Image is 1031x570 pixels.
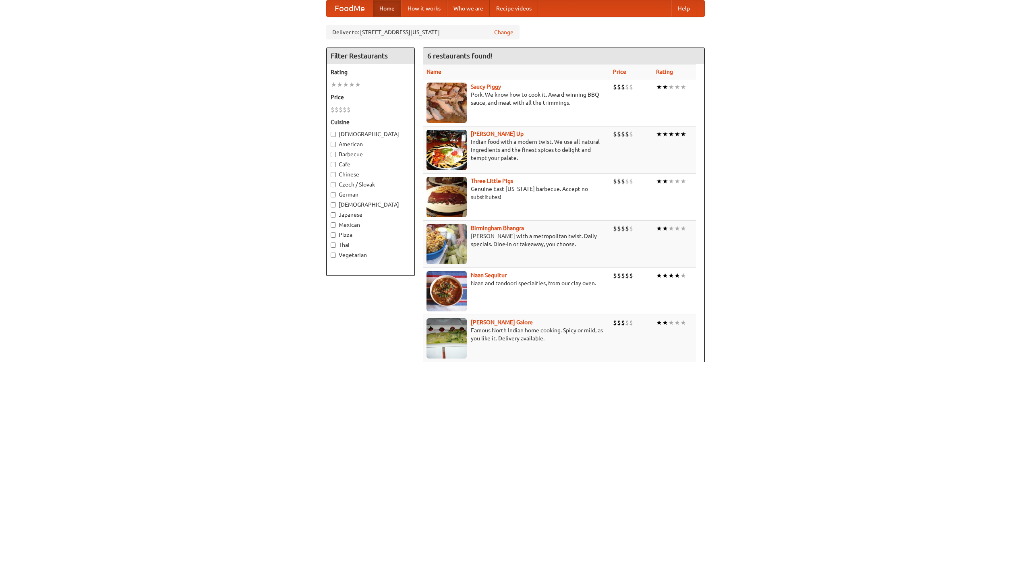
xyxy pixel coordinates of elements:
[680,177,686,186] li: ★
[621,177,625,186] li: $
[343,80,349,89] li: ★
[621,318,625,327] li: $
[331,152,336,157] input: Barbecue
[426,326,607,342] p: Famous North Indian home cooking. Spicy or mild, as you like it. Delivery available.
[331,162,336,167] input: Cafe
[625,83,629,91] li: $
[656,224,662,233] li: ★
[471,225,524,231] b: Birmingham Bhangra
[629,271,633,280] li: $
[625,177,629,186] li: $
[331,105,335,114] li: $
[426,318,467,359] img: currygalore.jpg
[621,271,625,280] li: $
[426,68,441,75] a: Name
[617,130,621,139] li: $
[668,271,674,280] li: ★
[331,201,410,209] label: [DEMOGRAPHIC_DATA]
[613,271,617,280] li: $
[339,105,343,114] li: $
[426,91,607,107] p: Pork. We know how to cook it. Award-winning BBQ sauce, and meat with all the trimmings.
[401,0,447,17] a: How it works
[331,253,336,258] input: Vegetarian
[656,271,662,280] li: ★
[426,130,467,170] img: curryup.jpg
[629,318,633,327] li: $
[490,0,538,17] a: Recipe videos
[668,224,674,233] li: ★
[668,318,674,327] li: ★
[426,224,467,264] img: bhangra.jpg
[331,140,410,148] label: American
[331,202,336,207] input: [DEMOGRAPHIC_DATA]
[613,177,617,186] li: $
[471,131,524,137] a: [PERSON_NAME] Up
[337,80,343,89] li: ★
[427,52,493,60] ng-pluralize: 6 restaurants found!
[331,182,336,187] input: Czech / Slovak
[331,150,410,158] label: Barbecue
[331,212,336,218] input: Japanese
[680,318,686,327] li: ★
[662,130,668,139] li: ★
[331,68,410,76] h5: Rating
[331,231,410,239] label: Pizza
[447,0,490,17] a: Who we are
[331,132,336,137] input: [DEMOGRAPHIC_DATA]
[613,130,617,139] li: $
[621,130,625,139] li: $
[617,271,621,280] li: $
[426,279,607,287] p: Naan and tandoori specialties, from our clay oven.
[331,93,410,101] h5: Price
[426,138,607,162] p: Indian food with a modern twist. We use all-natural ingredients and the finest spices to delight ...
[680,83,686,91] li: ★
[426,271,467,311] img: naansequitur.jpg
[629,177,633,186] li: $
[471,83,501,90] b: Saucy Piggy
[331,232,336,238] input: Pizza
[426,177,467,217] img: littlepigs.jpg
[656,83,662,91] li: ★
[674,224,680,233] li: ★
[331,160,410,168] label: Cafe
[331,241,410,249] label: Thai
[331,191,410,199] label: German
[629,83,633,91] li: $
[331,251,410,259] label: Vegetarian
[613,83,617,91] li: $
[331,118,410,126] h5: Cuisine
[668,130,674,139] li: ★
[326,25,520,39] div: Deliver to: [STREET_ADDRESS][US_STATE]
[331,142,336,147] input: American
[668,83,674,91] li: ★
[471,319,533,325] a: [PERSON_NAME] Galore
[674,318,680,327] li: ★
[625,130,629,139] li: $
[629,130,633,139] li: $
[373,0,401,17] a: Home
[671,0,696,17] a: Help
[494,28,513,36] a: Change
[331,222,336,228] input: Mexican
[331,180,410,189] label: Czech / Slovak
[331,211,410,219] label: Japanese
[656,68,673,75] a: Rating
[680,224,686,233] li: ★
[656,318,662,327] li: ★
[349,80,355,89] li: ★
[674,130,680,139] li: ★
[327,0,373,17] a: FoodMe
[621,83,625,91] li: $
[625,318,629,327] li: $
[471,272,507,278] a: Naan Sequitur
[355,80,361,89] li: ★
[331,172,336,177] input: Chinese
[662,318,668,327] li: ★
[613,68,626,75] a: Price
[617,177,621,186] li: $
[471,178,513,184] a: Three Little Pigs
